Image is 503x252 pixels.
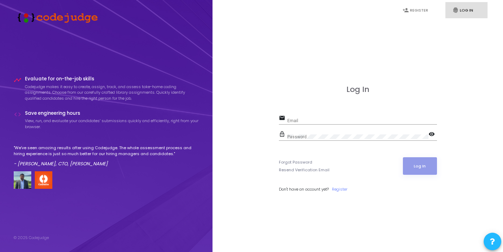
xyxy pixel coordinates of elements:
[279,85,437,94] h3: Log In
[14,111,21,118] i: code
[445,2,488,19] a: fingerprintLog In
[287,118,437,123] input: Email
[403,7,409,13] i: person_add
[332,186,347,192] a: Register
[25,76,199,82] h4: Evaluate for on-the-job skills
[14,76,21,84] i: timeline
[14,160,108,167] em: - [PERSON_NAME], CTO, [PERSON_NAME]
[279,159,312,165] a: Forgot Password
[14,145,199,157] p: "We've seen amazing results after using Codejudge. The whole assessment process and hiring experi...
[25,111,199,116] h4: Save engineering hours
[279,167,329,173] a: Resend Verification Email
[25,118,199,130] p: View, run, and evaluate your candidates’ submissions quickly and efficiently, right from your bro...
[14,171,31,189] img: user image
[279,131,287,139] mat-icon: lock_outline
[452,7,459,13] i: fingerprint
[429,131,437,139] mat-icon: visibility
[279,114,287,123] mat-icon: email
[14,235,49,241] div: © 2025 Codejudge
[35,171,52,189] img: company-logo
[279,186,329,192] span: Don't have an account yet?
[403,157,437,175] button: Log In
[396,2,438,19] a: person_addRegister
[25,84,199,101] p: Codejudge makes it easy to create, assign, track, and assess take-home coding assignments. Choose...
